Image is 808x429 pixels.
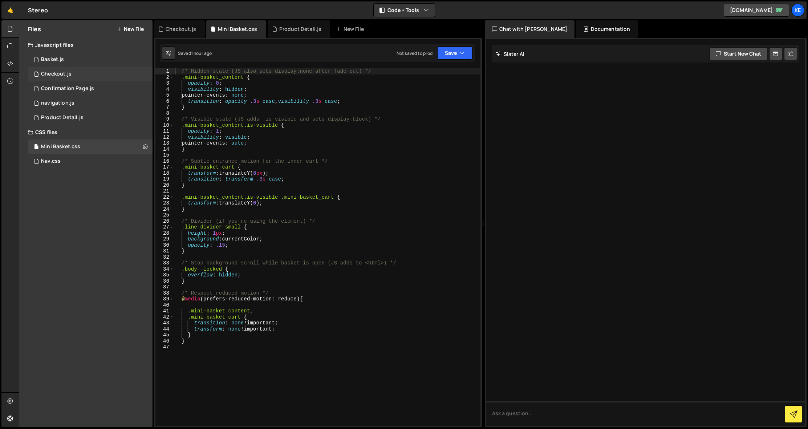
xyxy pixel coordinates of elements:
[155,164,174,170] div: 17
[155,140,174,146] div: 13
[155,176,174,182] div: 19
[155,122,174,129] div: 10
[28,81,153,96] div: 8215/45082.js
[155,134,174,141] div: 12
[155,302,174,308] div: 40
[34,72,38,78] span: 1
[155,290,174,296] div: 38
[41,143,80,150] div: Mini Basket.css
[724,4,789,17] a: [DOMAIN_NAME]
[155,266,174,272] div: 34
[1,1,19,19] a: 🤙
[155,116,174,122] div: 9
[710,47,767,60] button: Start new chat
[155,314,174,320] div: 42
[397,50,433,56] div: Not saved to prod
[155,68,174,74] div: 1
[41,114,84,121] div: Product Detail.js
[218,25,257,33] div: Mini Basket.css
[28,110,153,125] div: 8215/44673.js
[155,74,174,81] div: 2
[155,188,174,194] div: 21
[336,25,366,33] div: New File
[28,96,153,110] div: 8215/46113.js
[155,218,174,224] div: 26
[155,206,174,213] div: 24
[41,71,72,77] div: Checkout.js
[496,50,525,57] h2: Slater AI
[166,25,196,33] div: Checkout.js
[155,236,174,242] div: 29
[155,212,174,218] div: 25
[155,224,174,230] div: 27
[155,86,174,93] div: 4
[28,154,153,169] div: 8215/46114.css
[155,332,174,338] div: 45
[374,4,435,17] button: Code + Tools
[155,194,174,201] div: 22
[155,272,174,278] div: 35
[485,20,575,38] div: Chat with [PERSON_NAME]
[155,182,174,189] div: 20
[41,85,94,92] div: Confirmation Page.js
[155,320,174,326] div: 43
[155,326,174,332] div: 44
[28,67,153,81] div: 8215/44731.js
[576,20,637,38] div: Documentation
[155,104,174,110] div: 7
[155,260,174,266] div: 33
[28,52,153,67] div: 8215/44666.js
[117,26,144,32] button: New File
[155,248,174,254] div: 31
[155,308,174,314] div: 41
[28,139,153,154] div: 8215/46286.css
[155,230,174,236] div: 28
[279,25,322,33] div: Product Detail.js
[155,170,174,177] div: 18
[41,158,61,165] div: Nav.css
[178,50,212,56] div: Saved
[41,100,74,106] div: navigation.js
[437,46,472,60] button: Save
[155,284,174,290] div: 37
[155,338,174,344] div: 46
[28,25,41,33] h2: Files
[155,242,174,248] div: 30
[155,110,174,117] div: 8
[155,152,174,158] div: 15
[41,56,64,63] div: Basket.js
[791,4,804,17] a: Ke
[155,98,174,105] div: 6
[155,92,174,98] div: 5
[155,146,174,153] div: 14
[155,80,174,86] div: 3
[155,278,174,284] div: 36
[155,344,174,350] div: 47
[155,128,174,134] div: 11
[19,125,153,139] div: CSS files
[28,6,48,15] div: Stereo
[155,200,174,206] div: 23
[191,50,212,56] div: 1 hour ago
[155,158,174,165] div: 16
[155,296,174,302] div: 39
[155,254,174,260] div: 32
[19,38,153,52] div: Javascript files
